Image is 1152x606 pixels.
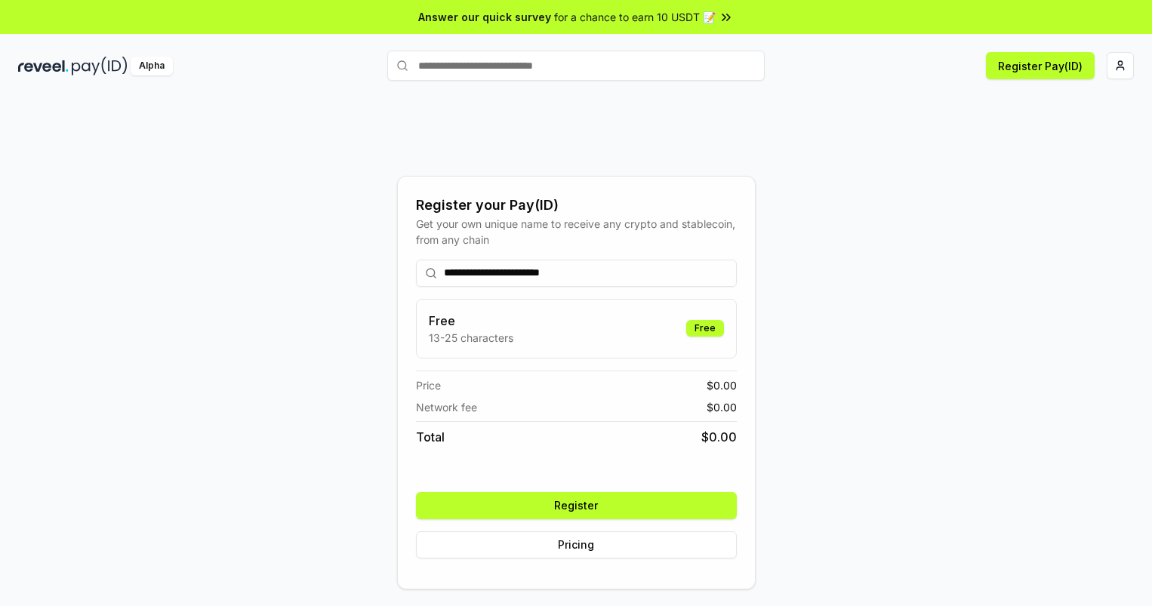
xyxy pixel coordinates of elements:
[707,377,737,393] span: $ 0.00
[986,52,1095,79] button: Register Pay(ID)
[429,312,513,330] h3: Free
[554,9,716,25] span: for a chance to earn 10 USDT 📝
[18,57,69,75] img: reveel_dark
[707,399,737,415] span: $ 0.00
[416,428,445,446] span: Total
[686,320,724,337] div: Free
[72,57,128,75] img: pay_id
[429,330,513,346] p: 13-25 characters
[418,9,551,25] span: Answer our quick survey
[416,216,737,248] div: Get your own unique name to receive any crypto and stablecoin, from any chain
[416,531,737,558] button: Pricing
[416,377,441,393] span: Price
[416,492,737,519] button: Register
[131,57,173,75] div: Alpha
[416,195,737,216] div: Register your Pay(ID)
[416,399,477,415] span: Network fee
[701,428,737,446] span: $ 0.00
